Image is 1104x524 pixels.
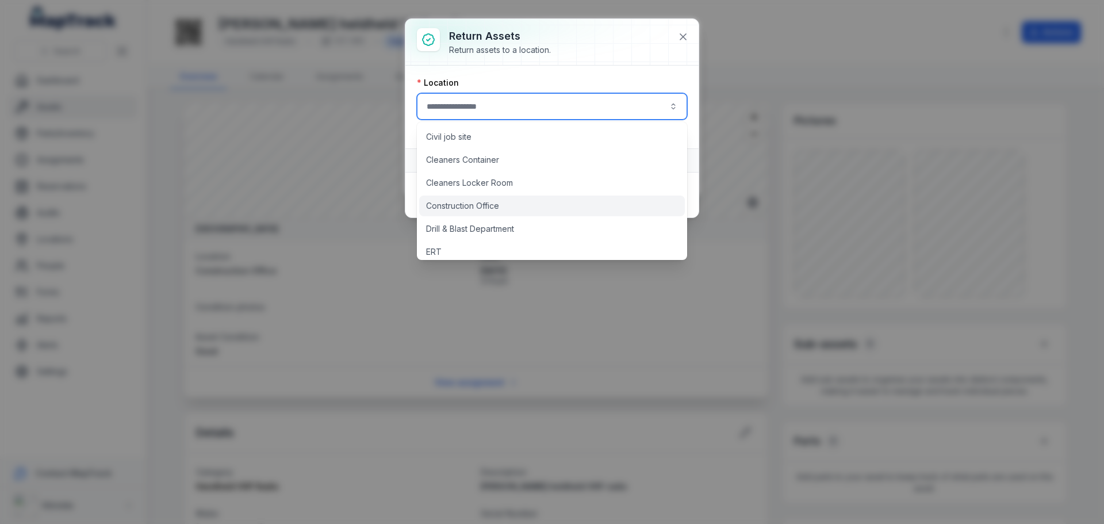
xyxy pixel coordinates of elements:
label: Location [417,77,459,89]
span: Civil job site [426,131,471,143]
button: Assets1 [405,149,699,172]
span: ERT [426,246,442,258]
span: Construction Office [426,200,499,212]
span: Drill & Blast Department [426,223,514,235]
span: Cleaners Locker Room [426,177,513,189]
span: Cleaners Container [426,154,499,166]
div: Return assets to a location. [449,44,551,56]
h3: Return assets [449,28,551,44]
